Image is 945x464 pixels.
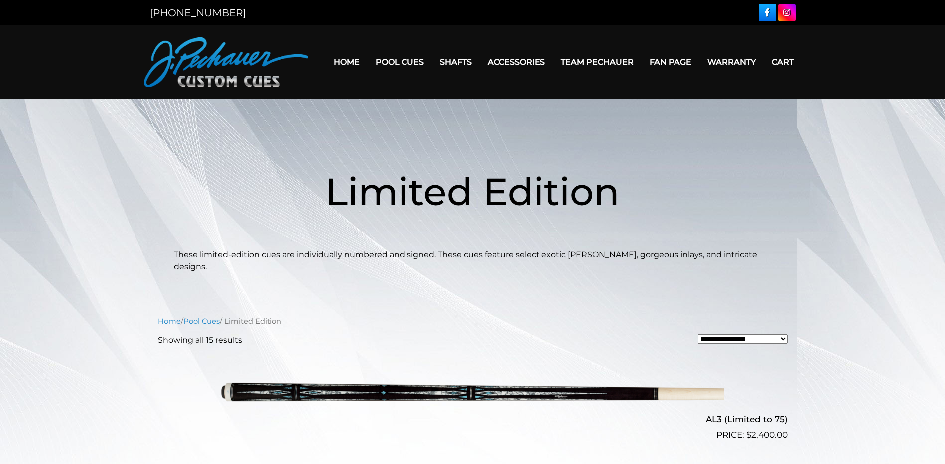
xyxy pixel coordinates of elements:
nav: Breadcrumb [158,316,788,327]
select: Shop order [698,334,788,344]
a: Team Pechauer [553,49,642,75]
a: [PHONE_NUMBER] [150,7,246,19]
a: Pool Cues [183,317,220,326]
a: Warranty [699,49,764,75]
a: AL3 (Limited to 75) $2,400.00 [158,354,788,442]
a: Accessories [480,49,553,75]
a: Home [158,317,181,326]
a: Fan Page [642,49,699,75]
p: These limited-edition cues are individually numbered and signed. These cues feature select exotic... [174,249,772,273]
bdi: 2,400.00 [746,430,788,440]
img: Pechauer Custom Cues [144,37,308,87]
a: Shafts [432,49,480,75]
p: Showing all 15 results [158,334,242,346]
span: $ [746,430,751,440]
img: AL3 (Limited to 75) [221,354,724,438]
a: Pool Cues [368,49,432,75]
a: Home [326,49,368,75]
h2: AL3 (Limited to 75) [158,410,788,429]
a: Cart [764,49,802,75]
span: Limited Edition [325,168,620,215]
